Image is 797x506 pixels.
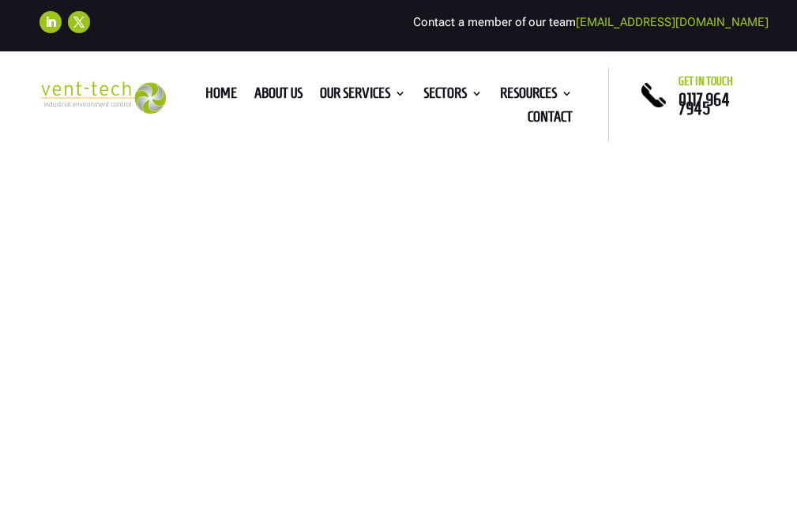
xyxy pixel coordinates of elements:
img: 2023-09-27T08_35_16.549ZVENT-TECH---Clear-background [39,81,166,114]
a: Follow on X [68,11,90,33]
span: Contact a member of our team [413,15,769,29]
a: Sectors [423,88,483,105]
a: 0117 964 7945 [679,90,730,118]
a: Home [205,88,237,105]
a: About us [254,88,303,105]
a: Resources [500,88,573,105]
a: Contact [528,111,573,129]
a: [EMAIL_ADDRESS][DOMAIN_NAME] [576,15,769,29]
span: Get in touch [679,75,733,88]
a: Follow on LinkedIn [39,11,62,33]
a: Our Services [320,88,406,105]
